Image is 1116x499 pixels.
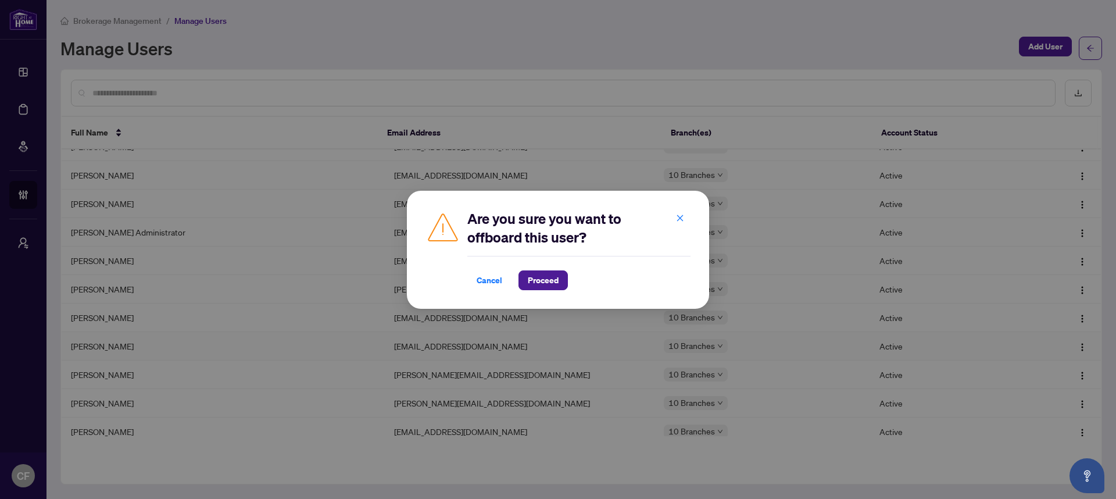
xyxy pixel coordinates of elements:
h2: Are you sure you want to offboard this user? [467,209,691,247]
button: Open asap [1069,458,1104,493]
span: close [676,213,684,222]
button: Cancel [467,270,512,290]
img: Caution Icon [425,209,460,244]
button: Proceed [518,270,568,290]
span: Proceed [528,271,559,290]
span: Cancel [477,271,502,290]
